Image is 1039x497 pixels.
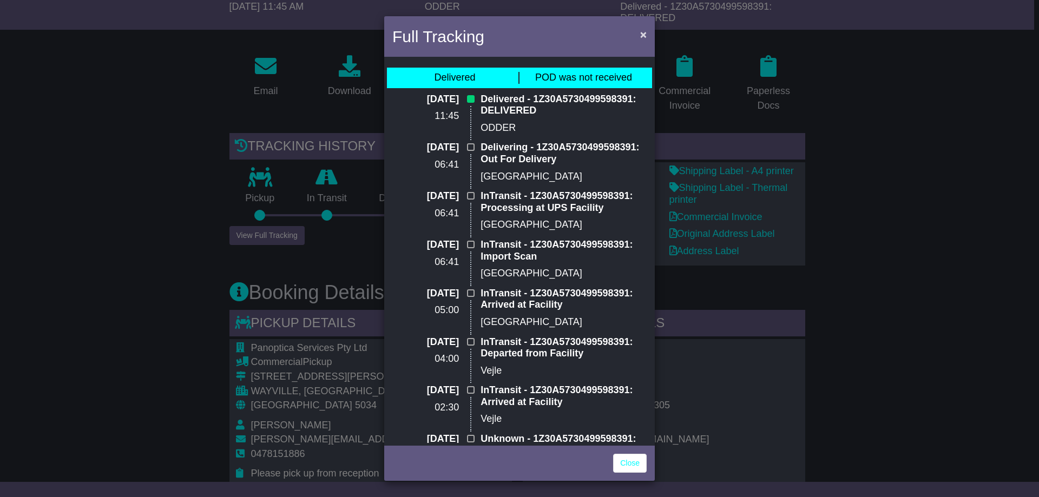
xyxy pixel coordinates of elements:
p: Unknown - 1Z30A5730499598391: Your package is on the way [481,433,647,456]
p: [DATE] [392,336,459,348]
p: 06:41 [392,159,459,171]
p: Vejle [481,413,647,425]
p: InTransit - 1Z30A5730499598391: Processing at UPS Facility [481,190,647,214]
p: Vejle [481,365,647,377]
p: InTransit - 1Z30A5730499598391: Arrived at Facility [481,385,647,408]
p: [GEOGRAPHIC_DATA] [481,268,647,280]
p: 06:41 [392,256,459,268]
p: [DATE] [392,288,459,300]
p: ODDER [481,122,647,134]
div: Delivered [434,72,475,84]
a: Close [613,454,647,473]
p: [DATE] [392,94,459,105]
button: Close [635,23,652,45]
p: 11:45 [392,110,459,122]
p: 06:41 [392,208,459,220]
p: [GEOGRAPHIC_DATA] [481,316,647,328]
p: Delivering - 1Z30A5730499598391: Out For Delivery [481,142,647,165]
p: InTransit - 1Z30A5730499598391: Departed from Facility [481,336,647,360]
p: 04:00 [392,353,459,365]
h4: Full Tracking [392,24,484,49]
p: 05:00 [392,304,459,316]
p: [DATE] [392,190,459,202]
p: [DATE] [392,385,459,396]
p: [DATE] [392,239,459,251]
p: InTransit - 1Z30A5730499598391: Import Scan [481,239,647,262]
p: [GEOGRAPHIC_DATA] [481,171,647,183]
p: [DATE] [392,142,459,154]
p: Delivered - 1Z30A5730499598391: DELIVERED [481,94,647,117]
span: × [640,28,647,41]
span: POD was not received [535,72,632,83]
p: [DATE] [392,433,459,445]
p: 02:30 [392,402,459,414]
p: [GEOGRAPHIC_DATA] [481,219,647,231]
p: InTransit - 1Z30A5730499598391: Arrived at Facility [481,288,647,311]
